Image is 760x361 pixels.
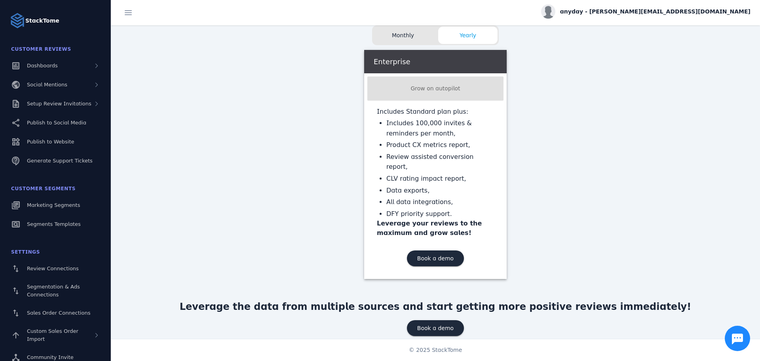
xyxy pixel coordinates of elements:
[386,209,494,219] li: DFY priority support.
[5,197,106,214] a: Marketing Segments
[417,256,454,261] span: Book a demo
[5,304,106,322] a: Sales Order Connections
[27,284,80,298] span: Segmentation & Ads Connections
[374,57,410,66] span: Enterprise
[407,320,464,336] button: Book a demo
[27,63,58,69] span: Dashboards
[27,120,86,126] span: Publish to Social Media
[5,152,106,170] a: Generate Support Tickets
[5,279,106,303] a: Segmentation & Ads Connections
[27,158,93,164] span: Generate Support Tickets
[377,107,494,117] p: Includes Standard plan plus:
[25,17,59,25] strong: StackTome
[11,46,71,52] span: Customer Reviews
[11,186,76,191] span: Customer Segments
[27,82,67,88] span: Social Mentions
[180,300,691,314] div: Leverage the data from multiple sources and start getting more positive reviews immediately!
[541,4,750,19] button: anyday - [PERSON_NAME][EMAIL_ADDRESS][DOMAIN_NAME]
[27,101,91,107] span: Setup Review Invitations
[5,216,106,233] a: Segments Templates
[27,139,74,145] span: Publish to Website
[27,328,78,342] span: Custom Sales Order Import
[5,114,106,132] a: Publish to Social Media
[27,310,90,316] span: Sales Order Connections
[9,13,25,29] img: Logo image
[417,325,454,331] span: Book a demo
[5,260,106,277] a: Review Connections
[386,174,494,184] li: CLV rating impact report,
[560,8,750,16] span: anyday - [PERSON_NAME][EMAIL_ADDRESS][DOMAIN_NAME]
[541,4,555,19] img: profile.jpg
[11,249,40,255] span: Settings
[407,250,464,266] button: Book a demo
[27,202,80,208] span: Marketing Segments
[386,118,494,138] li: Includes 100,000 invites & reminders per month,
[370,84,500,93] div: Grow on autopilot
[409,346,462,354] span: © 2025 StackTome
[386,197,494,207] li: All data integrations,
[386,140,494,150] li: Product CX metrics report,
[438,31,498,40] span: Yearly
[386,152,494,172] li: Review assisted conversion report,
[27,265,79,271] span: Review Connections
[373,31,433,40] span: Monthly
[5,133,106,151] a: Publish to Website
[386,185,494,196] li: Data exports,
[27,221,81,227] span: Segments Templates
[377,220,482,237] strong: Leverage your reviews to the maximum and grow sales!
[27,354,74,360] span: Community Invite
